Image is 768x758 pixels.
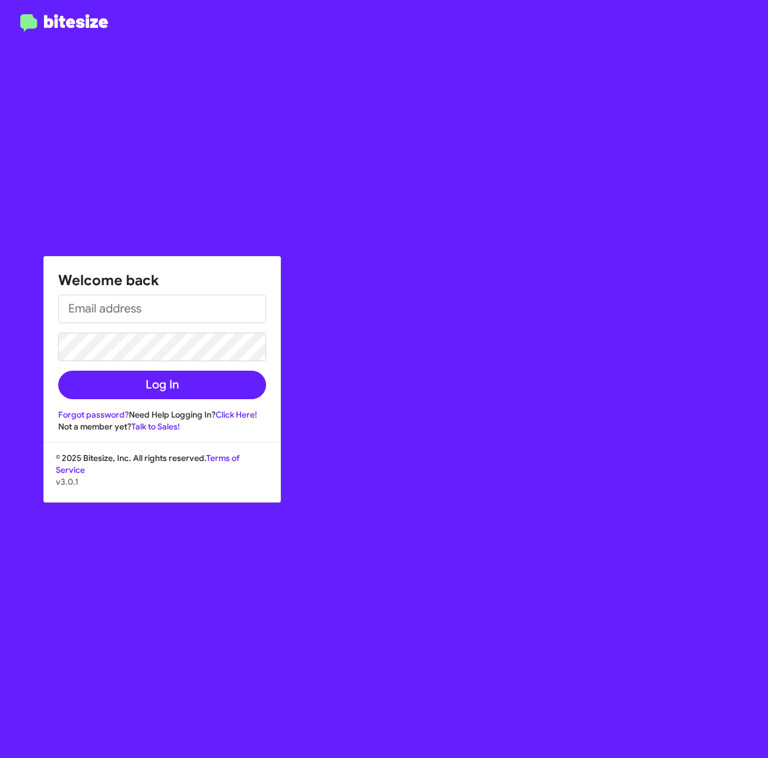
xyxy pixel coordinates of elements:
a: Terms of Service [56,453,239,475]
div: © 2025 Bitesize, Inc. All rights reserved. [44,452,280,502]
a: Click Here! [216,409,257,420]
h1: Welcome back [58,271,266,290]
input: Email address [58,295,266,323]
p: v3.0.1 [56,476,268,488]
a: Talk to Sales! [131,421,180,432]
div: Not a member yet? [58,421,266,432]
div: Need Help Logging In? [58,409,266,421]
a: Forgot password? [58,409,129,420]
button: Log In [58,371,266,399]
